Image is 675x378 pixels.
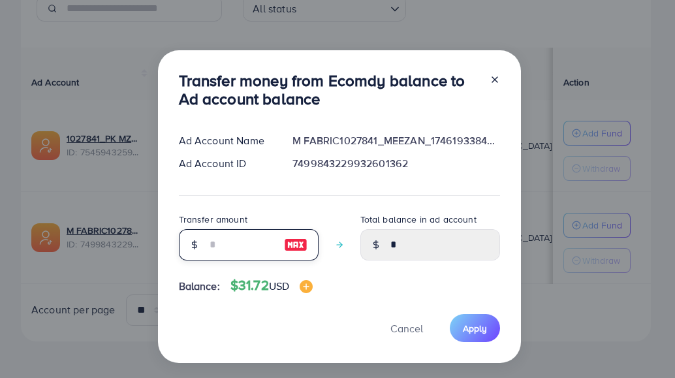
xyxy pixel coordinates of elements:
[374,314,439,342] button: Cancel
[300,280,313,293] img: image
[463,322,487,335] span: Apply
[179,71,479,109] h3: Transfer money from Ecomdy balance to Ad account balance
[390,321,423,336] span: Cancel
[450,314,500,342] button: Apply
[179,279,220,294] span: Balance:
[269,279,289,293] span: USD
[282,156,510,171] div: 7499843229932601362
[179,213,247,226] label: Transfer amount
[168,133,283,148] div: Ad Account Name
[168,156,283,171] div: Ad Account ID
[282,133,510,148] div: M FABRIC1027841_MEEZAN_1746193384004
[360,213,477,226] label: Total balance in ad account
[230,277,313,294] h4: $31.72
[620,319,665,368] iframe: Chat
[284,237,307,253] img: image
